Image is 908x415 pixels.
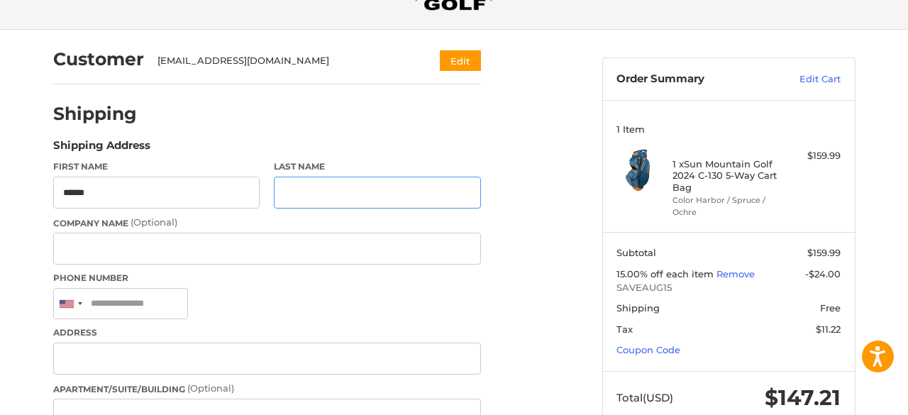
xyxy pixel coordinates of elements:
[816,323,841,335] span: $11.22
[157,54,412,68] div: [EMAIL_ADDRESS][DOMAIN_NAME]
[616,268,716,280] span: 15.00% off each item
[616,123,841,135] h3: 1 Item
[53,382,481,396] label: Apartment/Suite/Building
[53,160,260,173] label: First Name
[785,149,841,163] div: $159.99
[769,72,841,87] a: Edit Cart
[616,281,841,295] span: SAVEAUG15
[672,194,781,218] li: Color Harbor / Spruce / Ochre
[274,160,481,173] label: Last Name
[672,158,781,193] h4: 1 x Sun Mountain Golf 2024 C-130 5-Way Cart Bag
[805,268,841,280] span: -$24.00
[716,268,755,280] a: Remove
[616,247,656,258] span: Subtotal
[820,302,841,314] span: Free
[616,391,673,404] span: Total (USD)
[616,72,769,87] h3: Order Summary
[53,216,481,230] label: Company Name
[765,384,841,411] span: $147.21
[616,302,660,314] span: Shipping
[53,103,137,125] h2: Shipping
[53,272,481,284] label: Phone Number
[791,377,908,415] iframe: Google Customer Reviews
[807,247,841,258] span: $159.99
[616,323,633,335] span: Tax
[53,326,481,339] label: Address
[53,48,144,70] h2: Customer
[616,344,680,355] a: Coupon Code
[131,216,177,228] small: (Optional)
[440,50,481,71] button: Edit
[54,289,87,319] div: United States: +1
[53,138,150,160] legend: Shipping Address
[187,382,234,394] small: (Optional)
